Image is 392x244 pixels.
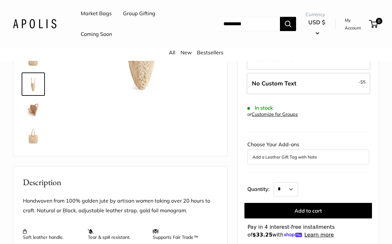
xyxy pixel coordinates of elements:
a: Group Gifting [123,9,155,18]
a: 0 [370,20,378,28]
p: Tear & spill resistant. [88,228,146,240]
p: Soft leather handle. [23,228,81,240]
a: New [181,49,192,56]
a: Market Bags [81,9,112,18]
img: Mercado Woven in Natural [23,126,44,146]
button: Add a Leather Gift Tag with Note [253,153,364,161]
a: Mercado Woven in Natural [22,124,45,148]
img: Mercado Woven in Natural [23,100,44,120]
span: USD $ [308,19,325,26]
div: or [247,110,298,119]
a: Bestsellers [197,49,223,56]
p: Handwoven from 100% golden jute by artisan women taking over 20 hours to craft. Natural or Black,... [23,196,218,216]
a: Mercado Woven in Natural [22,72,45,96]
span: $5 [360,79,366,84]
button: Add to cart [244,203,372,218]
button: Search [280,17,296,31]
label: Leave Blank [247,73,370,94]
input: Search... [218,17,280,31]
div: Choose Your Add-ons [247,140,369,164]
a: My Account [345,16,367,32]
a: Coming Soon [81,29,112,39]
span: No Custom Text [252,80,296,87]
p: Supports Fair Trade™ [153,228,211,240]
label: Quantity: [247,180,273,196]
img: Mercado Woven in Natural [23,74,44,94]
span: In stock [247,105,273,111]
a: Customize for Groups [252,111,298,117]
span: - [358,78,366,86]
a: Mercado Woven in Natural [22,98,45,122]
h2: Description [23,176,218,189]
span: 0 [376,18,382,24]
span: Currency [305,10,328,19]
img: Apolis [13,19,57,28]
a: All [169,49,175,56]
button: USD $ [305,17,328,38]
